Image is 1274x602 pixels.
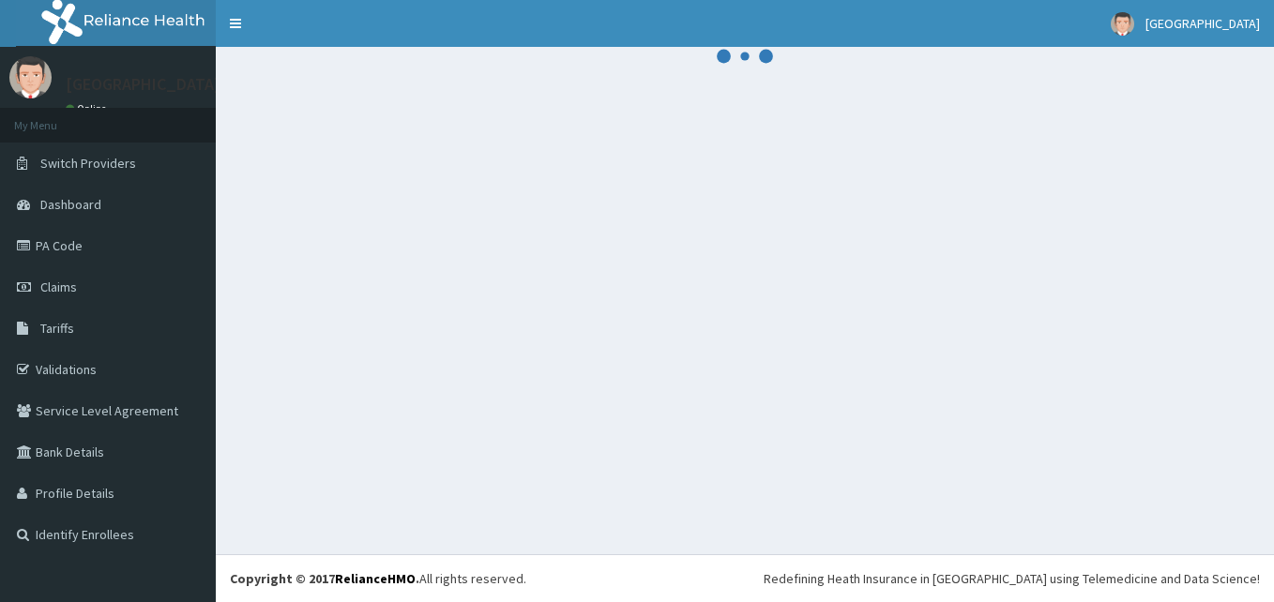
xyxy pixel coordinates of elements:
[40,320,74,337] span: Tariffs
[335,570,416,587] a: RelianceHMO
[66,102,111,115] a: Online
[66,76,220,93] p: [GEOGRAPHIC_DATA]
[764,569,1260,588] div: Redefining Heath Insurance in [GEOGRAPHIC_DATA] using Telemedicine and Data Science!
[1145,15,1260,32] span: [GEOGRAPHIC_DATA]
[9,56,52,98] img: User Image
[40,196,101,213] span: Dashboard
[40,155,136,172] span: Switch Providers
[40,278,77,295] span: Claims
[1111,12,1134,36] img: User Image
[230,570,419,587] strong: Copyright © 2017 .
[216,554,1274,602] footer: All rights reserved.
[717,28,773,84] svg: audio-loading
